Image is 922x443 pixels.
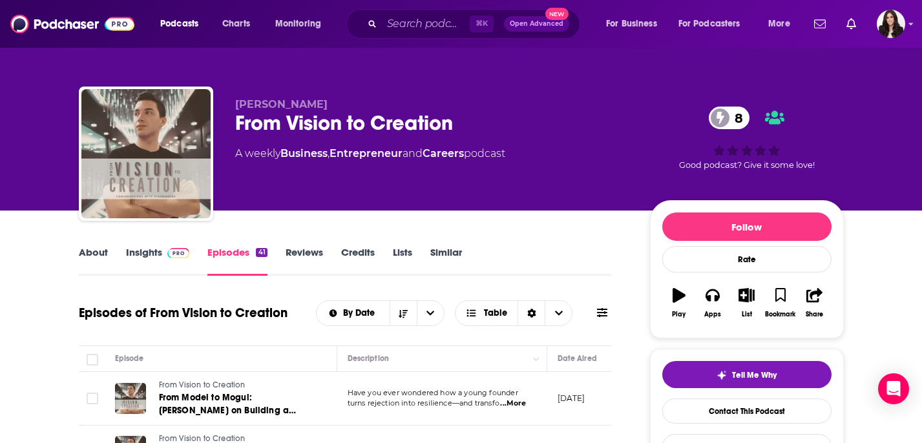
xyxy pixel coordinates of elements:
[797,280,831,326] button: Share
[470,15,494,32] span: ⌘ K
[79,246,108,276] a: About
[316,300,445,326] h2: Choose List sort
[266,14,338,34] button: open menu
[159,434,246,443] span: From Vision to Creation
[877,10,905,38] span: Logged in as RebeccaShapiro
[504,16,569,32] button: Open AdvancedNew
[597,14,673,34] button: open menu
[330,147,403,160] a: Entrepreneur
[256,248,267,257] div: 41
[417,301,444,325] button: open menu
[670,14,759,34] button: open menu
[393,246,412,276] a: Lists
[662,398,832,424] a: Contact This Podcast
[662,212,832,241] button: Follow
[280,147,328,160] a: Business
[151,14,215,34] button: open menu
[704,311,721,318] div: Apps
[235,146,505,161] div: A weekly podcast
[484,309,507,318] span: Table
[423,147,464,160] a: Careers
[662,280,696,326] button: Play
[662,246,832,273] div: Rate
[709,107,749,129] a: 8
[841,13,861,35] a: Show notifications dropdown
[717,370,727,380] img: tell me why sparkle
[159,380,314,391] a: From Vision to Creation
[159,392,297,442] span: From Model to Mogul: [PERSON_NAME] on Building a Beauty Brand, Facing “No’s,” & Redefining Wellness
[529,351,544,367] button: Column Actions
[207,246,267,276] a: Episodes41
[650,98,844,178] div: 8Good podcast? Give it some love!
[806,311,823,318] div: Share
[809,13,831,35] a: Show notifications dropdown
[877,10,905,38] button: Show profile menu
[878,373,909,404] div: Open Intercom Messenger
[235,98,328,110] span: [PERSON_NAME]
[877,10,905,38] img: User Profile
[10,12,134,36] img: Podchaser - Follow, Share and Rate Podcasts
[558,393,585,404] p: [DATE]
[79,305,288,321] h1: Episodes of From Vision to Creation
[115,351,144,366] div: Episode
[343,309,379,318] span: By Date
[81,89,211,218] img: From Vision to Creation
[696,280,729,326] button: Apps
[510,21,563,27] span: Open Advanced
[662,361,832,388] button: tell me why sparkleTell Me Why
[126,246,190,276] a: InsightsPodchaser Pro
[87,393,98,404] span: Toggle select row
[768,15,790,33] span: More
[286,246,323,276] a: Reviews
[341,246,375,276] a: Credits
[390,301,417,325] button: Sort Direction
[679,160,815,170] span: Good podcast? Give it some love!
[742,311,752,318] div: List
[159,380,246,389] span: From Vision to Creation
[606,15,657,33] span: For Business
[518,301,545,325] div: Sort Direction
[455,300,573,326] button: Choose View
[348,388,518,397] span: Have you ever wondered how a young founder
[275,15,321,33] span: Monitoring
[765,311,795,318] div: Bookmark
[317,309,390,318] button: open menu
[729,280,763,326] button: List
[222,15,250,33] span: Charts
[328,147,330,160] span: ,
[430,246,462,276] a: Similar
[403,147,423,160] span: and
[500,398,526,409] span: ...More
[160,15,198,33] span: Podcasts
[545,8,569,20] span: New
[382,14,470,34] input: Search podcasts, credits, & more...
[167,248,190,258] img: Podchaser Pro
[672,311,686,318] div: Play
[348,351,389,366] div: Description
[558,351,597,366] div: Date Aired
[732,370,777,380] span: Tell Me Why
[759,14,806,34] button: open menu
[678,15,740,33] span: For Podcasters
[359,9,592,39] div: Search podcasts, credits, & more...
[159,391,314,417] a: From Model to Mogul: [PERSON_NAME] on Building a Beauty Brand, Facing “No’s,” & Redefining Wellness
[214,14,258,34] a: Charts
[764,280,797,326] button: Bookmark
[722,107,749,129] span: 8
[348,398,499,407] span: turns rejection into resilience—and transfo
